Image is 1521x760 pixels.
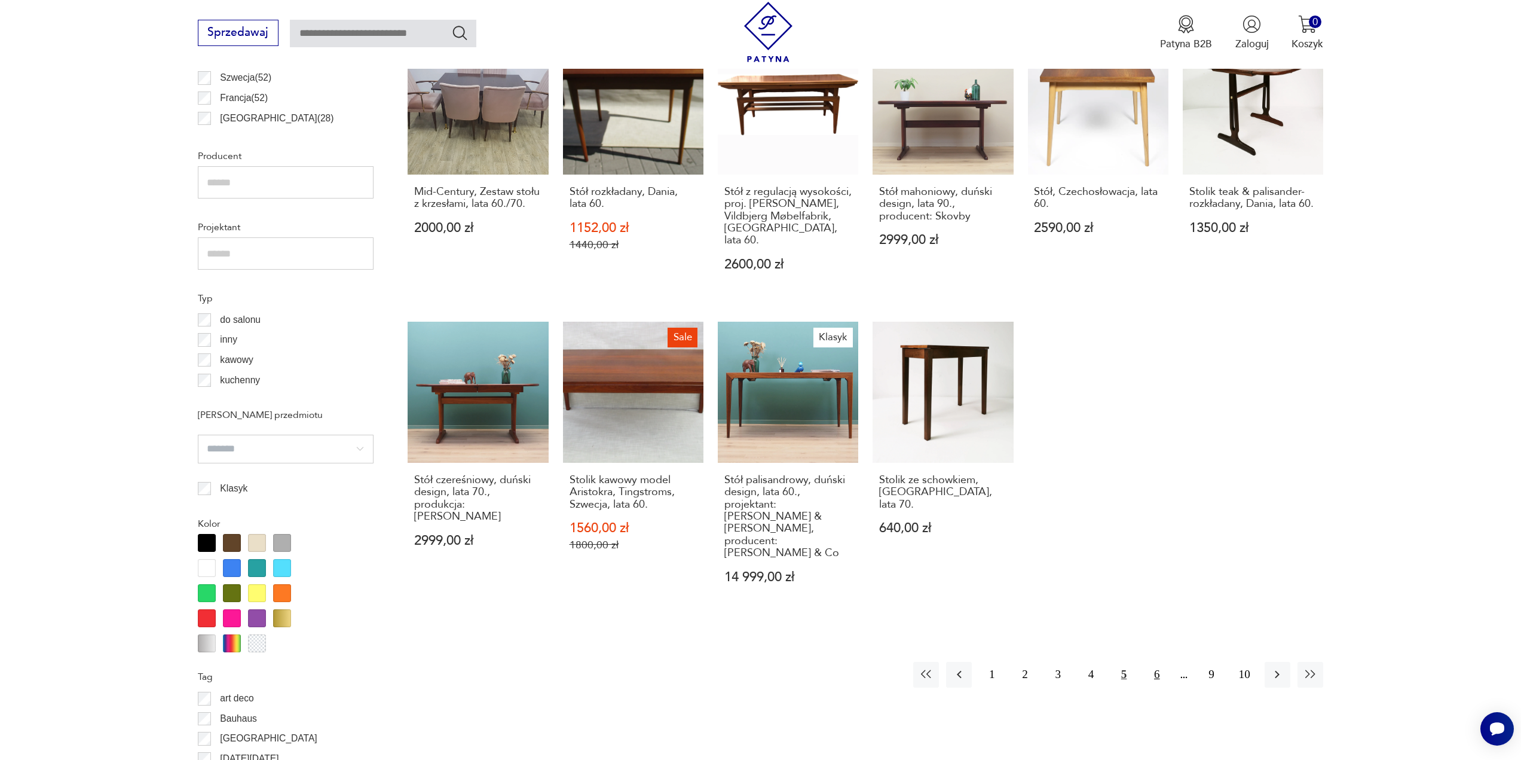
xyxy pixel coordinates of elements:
a: Stół czereśniowy, duński design, lata 70., produkcja: DaniaStół czereśniowy, duński design, lata ... [408,322,548,611]
p: 640,00 zł [879,522,1007,535]
h3: Stolik kawowy model Aristokra, Tingstroms, Szwecja, lata 60. [570,474,697,511]
h3: Stół czereśniowy, duński design, lata 70., produkcja: [PERSON_NAME] [414,474,542,523]
h3: Stół, Czechosłowacja, lata 60. [1034,186,1162,210]
p: Typ [198,291,374,306]
h3: Mid-Century, Zestaw stołu z krzesłami, lata 60./70. [414,186,542,210]
div: 0 [1309,16,1321,28]
p: do salonu [220,312,261,328]
p: Klasyk [220,481,247,496]
p: Tag [198,669,374,685]
p: Zaloguj [1235,37,1269,51]
h3: Stolik teak & palisander- rozkładany, Dania, lata 60. [1189,186,1317,210]
button: 3 [1045,662,1071,688]
p: 1560,00 zł [570,522,697,535]
p: Patyna B2B [1160,37,1212,51]
p: 14 999,00 zł [724,571,852,584]
a: SaleStolik kawowy model Aristokra, Tingstroms, Szwecja, lata 60.Stolik kawowy model Aristokra, Ti... [563,322,703,611]
a: Sprzedawaj [198,29,279,38]
button: Zaloguj [1235,15,1269,51]
button: 1 [979,662,1005,688]
p: [GEOGRAPHIC_DATA] ( 28 ) [220,111,333,126]
button: 5 [1111,662,1137,688]
h3: Stół z regulacją wysokości, proj. [PERSON_NAME], Vildbjerg Møbelfabrik, [GEOGRAPHIC_DATA], lata 60. [724,186,852,247]
h3: Stół mahoniowy, duński design, lata 90., producent: Skovby [879,186,1007,222]
a: KlasykStół palisandrowy, duński design, lata 60., projektant: Poul Hundevad & Kai Winding, produc... [718,322,858,611]
img: Patyna - sklep z meblami i dekoracjami vintage [738,2,798,62]
button: 2 [1012,662,1038,688]
p: kawowy [220,352,253,368]
a: Stół mahoniowy, duński design, lata 90., producent: SkovbyStół mahoniowy, duński design, lata 90.... [873,33,1013,298]
a: Stolik teak & palisander- rozkładany, Dania, lata 60.Stolik teak & palisander- rozkładany, Dania,... [1183,33,1323,298]
p: Bauhaus [220,711,257,727]
button: 6 [1144,662,1170,688]
p: Kolor [198,516,374,532]
p: art deco [220,691,253,706]
img: Ikona medalu [1177,15,1195,33]
iframe: Smartsupp widget button [1480,712,1514,746]
a: Ikona medaluPatyna B2B [1160,15,1212,51]
p: inny [220,332,237,347]
button: Patyna B2B [1160,15,1212,51]
p: Producent [198,148,374,164]
h3: Stół palisandrowy, duński design, lata 60., projektant: [PERSON_NAME] & [PERSON_NAME], producent:... [724,474,852,560]
p: [PERSON_NAME] przedmiotu [198,407,374,423]
p: [GEOGRAPHIC_DATA] [220,731,317,746]
p: 1350,00 zł [1189,222,1317,234]
button: Szukaj [451,24,469,41]
p: 2000,00 zł [414,222,542,234]
img: Ikonka użytkownika [1242,15,1261,33]
button: 4 [1078,662,1104,688]
p: 1440,00 zł [570,239,697,251]
a: Stół, Czechosłowacja, lata 60.Stół, Czechosłowacja, lata 60.2590,00 zł [1028,33,1168,298]
p: Francja ( 52 ) [220,90,268,106]
p: Projektant [198,219,374,235]
button: Sprzedawaj [198,20,279,46]
p: 2600,00 zł [724,258,852,271]
button: 0Koszyk [1292,15,1323,51]
img: Ikona koszyka [1298,15,1317,33]
p: Szwecja ( 52 ) [220,70,271,86]
h3: Stolik ze schowkiem, [GEOGRAPHIC_DATA], lata 70. [879,474,1007,511]
a: Stolik ze schowkiem, Niemcy, lata 70.Stolik ze schowkiem, [GEOGRAPHIC_DATA], lata 70.640,00 zł [873,322,1013,611]
p: 2999,00 zł [414,535,542,547]
h3: Stół rozkładany, Dania, lata 60. [570,186,697,210]
a: KlasykStół z regulacją wysokości, proj. K. Kristiansen, Vildbjerg Møbelfabrik, Dania, lata 60.Stó... [718,33,858,298]
a: Mid-Century, Zestaw stołu z krzesłami, lata 60./70.Mid-Century, Zestaw stołu z krzesłami, lata 60... [408,33,548,298]
p: kuchenny [220,373,260,388]
a: SaleStół rozkładany, Dania, lata 60.Stół rozkładany, Dania, lata 60.1152,00 zł1440,00 zł [563,33,703,298]
p: 2999,00 zł [879,234,1007,246]
p: Koszyk [1292,37,1323,51]
p: Czechosłowacja ( 22 ) [220,130,304,146]
p: 1152,00 zł [570,222,697,234]
button: 9 [1198,662,1224,688]
button: 10 [1232,662,1257,688]
p: 1800,00 zł [570,539,697,551]
p: 2590,00 zł [1034,222,1162,234]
